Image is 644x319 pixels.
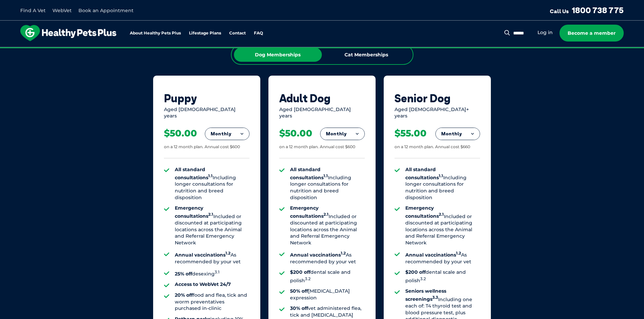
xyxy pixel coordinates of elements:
div: $50.00 [164,128,197,139]
button: Monthly [320,128,364,140]
button: Monthly [436,128,480,140]
sup: 1.2 [225,251,231,256]
div: Adult Dog [279,92,365,105]
strong: Emergency consultations [175,205,213,219]
li: desexing [175,269,249,277]
a: About Healthy Pets Plus [130,31,181,35]
sup: 3.3 [432,295,438,300]
div: on a 12 month plan. Annual cost $600 [279,144,355,150]
li: Included or discounted at participating locations across the Animal and Referral Emergency Network [290,205,365,246]
a: Book an Appointment [78,7,134,14]
a: Lifestage Plans [189,31,221,35]
strong: All standard consultations [405,166,443,181]
strong: All standard consultations [290,166,328,181]
sup: 1.1 [208,174,213,178]
sup: 3.2 [305,276,311,281]
sup: 1.1 [324,174,328,178]
li: Included or discounted at participating locations across the Animal and Referral Emergency Network [405,205,480,246]
li: Including longer consultations for nutrition and breed disposition [175,166,249,201]
strong: 25% off [175,271,192,277]
div: Cat Memberships [323,48,410,62]
strong: Annual vaccinations [405,252,461,258]
li: Including longer consultations for nutrition and breed disposition [405,166,480,201]
span: Proactive, preventative wellness program designed to keep your pet healthier and happier for longer [196,47,448,53]
sup: 3.1 [215,270,219,274]
strong: 20% off [175,292,193,298]
sup: 1.2 [456,251,461,256]
a: WebVet [52,7,72,14]
sup: 2.1 [324,212,329,217]
strong: 50% off [290,288,308,294]
li: [MEDICAL_DATA] expression [290,288,365,301]
a: Contact [229,31,246,35]
sup: 1.1 [439,174,443,178]
div: on a 12 month plan. Annual cost $600 [164,144,240,150]
sup: 1.2 [341,251,346,256]
li: As recommended by your vet [175,250,249,265]
li: As recommended by your vet [405,250,480,265]
strong: $200 off [290,269,310,275]
strong: Emergency consultations [290,205,329,219]
li: Included or discounted at participating locations across the Animal and Referral Emergency Network [175,205,249,246]
div: Dog Memberships [234,48,322,62]
sup: 3.2 [420,276,426,281]
li: As recommended by your vet [290,250,365,265]
div: Puppy [164,92,249,105]
button: Search [503,29,511,36]
div: $50.00 [279,128,312,139]
div: on a 12 month plan. Annual cost $660 [395,144,470,150]
strong: Seniors wellness screenings [405,288,446,302]
div: Aged [DEMOGRAPHIC_DATA]+ years [395,106,480,119]
strong: Annual vaccinations [175,252,231,258]
div: Senior Dog [395,92,480,105]
a: Call Us1800 738 775 [550,5,624,15]
li: dental scale and polish [290,269,365,284]
a: Find A Vet [20,7,46,14]
strong: Access to WebVet 24/7 [175,281,231,287]
img: hpp-logo [20,25,116,41]
a: Log in [538,29,553,36]
a: FAQ [254,31,263,35]
button: Monthly [205,128,249,140]
li: Including longer consultations for nutrition and breed disposition [290,166,365,201]
sup: 2.1 [439,212,444,217]
div: Aged [DEMOGRAPHIC_DATA] years [279,106,365,119]
li: food and flea, tick and worm preventatives purchased in-clinic [175,292,249,312]
strong: Annual vaccinations [290,252,346,258]
div: Aged [DEMOGRAPHIC_DATA] years [164,106,249,119]
strong: All standard consultations [175,166,213,181]
span: Call Us [550,8,569,15]
div: $55.00 [395,128,427,139]
strong: Emergency consultations [405,205,444,219]
li: dental scale and polish [405,269,480,284]
strong: 30% off [290,305,308,311]
a: Become a member [559,25,624,42]
sup: 2.1 [208,212,213,217]
strong: $200 off [405,269,426,275]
